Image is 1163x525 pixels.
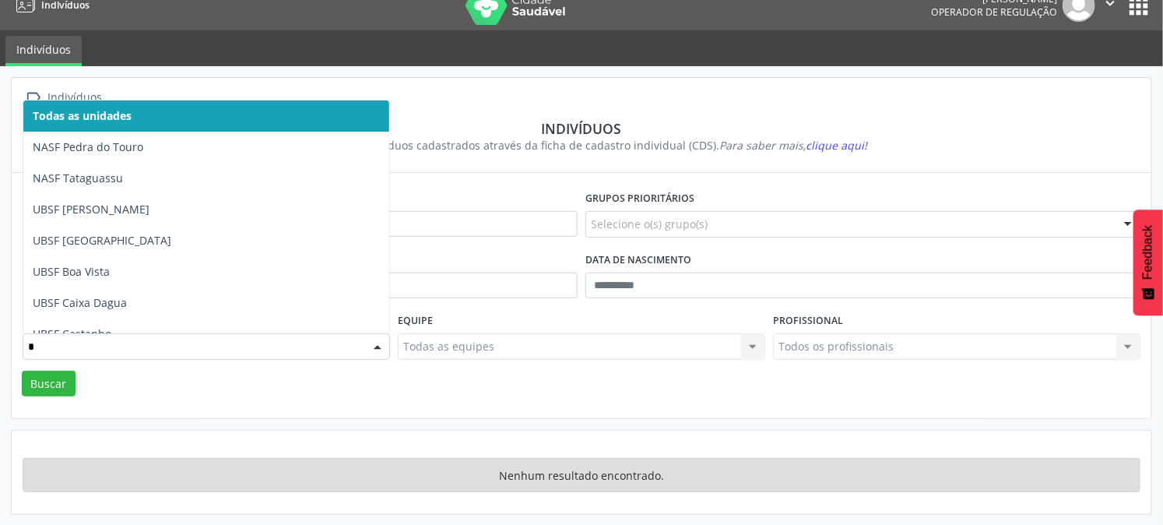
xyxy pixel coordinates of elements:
[33,137,1130,153] div: Visualize os indivíduos cadastrados através da ficha de cadastro individual (CDS).
[33,120,1130,137] div: Indivíduos
[1133,210,1163,315] button: Feedback - Mostrar pesquisa
[22,371,76,397] button: Buscar
[33,171,123,185] span: NASF Tataguassu
[720,138,868,153] i: Para saber mais,
[23,86,105,109] a:  Indivíduos
[23,86,45,109] i: 
[45,86,105,109] div: Indivíduos
[33,139,143,154] span: NASF Pedra do Touro
[591,216,708,232] span: Selecione o(s) grupo(s)
[773,309,843,333] label: Profissional
[398,309,433,333] label: Equipe
[33,264,110,279] span: UBSF Boa Vista
[585,248,691,273] label: Data de nascimento
[1141,225,1155,280] span: Feedback
[585,187,694,211] label: Grupos prioritários
[23,458,1140,492] div: Nenhum resultado encontrado.
[33,202,149,217] span: UBSF [PERSON_NAME]
[5,36,82,66] a: Indivíduos
[33,295,127,310] span: UBSF Caixa Dagua
[33,233,171,248] span: UBSF [GEOGRAPHIC_DATA]
[806,138,868,153] span: clique aqui!
[33,326,111,341] span: UBSF Castanho
[931,5,1057,19] span: Operador de regulação
[33,108,132,123] span: Todas as unidades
